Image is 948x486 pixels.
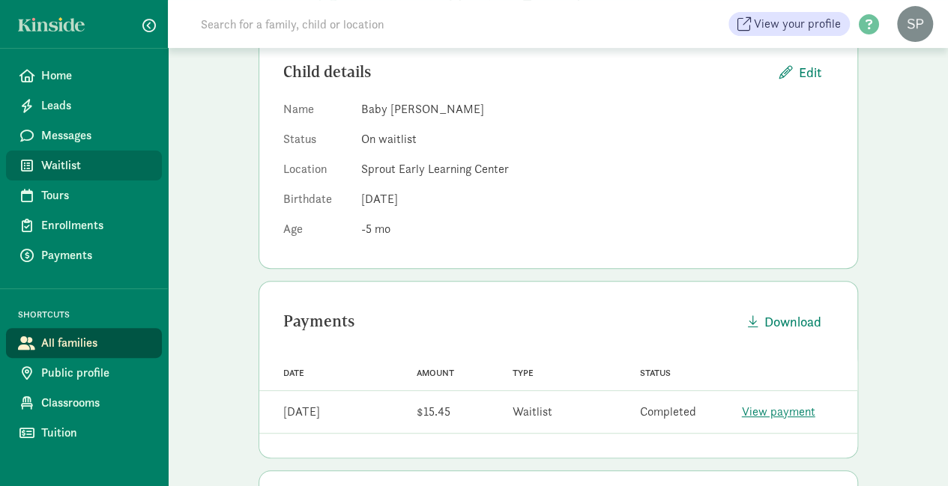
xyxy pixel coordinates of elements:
[6,358,162,388] a: Public profile
[41,216,150,234] span: Enrollments
[283,220,349,244] dt: Age
[6,240,162,270] a: Payments
[417,403,450,421] div: $15.45
[283,403,320,421] div: [DATE]
[6,121,162,151] a: Messages
[728,12,850,36] a: View your profile
[41,127,150,145] span: Messages
[41,97,150,115] span: Leads
[6,61,162,91] a: Home
[361,100,833,118] dd: Baby [PERSON_NAME]
[361,221,390,237] span: -5
[742,404,815,419] a: View payment
[513,403,552,421] div: Waitlist
[283,60,767,84] div: Child details
[192,9,612,39] input: Search for a family, child or location
[764,312,821,332] span: Download
[6,180,162,210] a: Tours
[6,328,162,358] a: All families
[283,130,349,154] dt: Status
[41,394,150,412] span: Classrooms
[640,368,671,378] span: Status
[41,157,150,174] span: Waitlist
[283,190,349,214] dt: Birthdate
[6,388,162,418] a: Classrooms
[283,368,304,378] span: Date
[41,67,150,85] span: Home
[283,309,736,333] div: Payments
[41,246,150,264] span: Payments
[41,364,150,382] span: Public profile
[283,100,349,124] dt: Name
[6,418,162,448] a: Tuition
[361,160,833,178] dd: Sprout Early Learning Center
[640,403,696,421] div: Completed
[361,191,398,207] span: [DATE]
[6,210,162,240] a: Enrollments
[6,91,162,121] a: Leads
[767,56,833,88] button: Edit
[799,62,821,82] span: Edit
[41,334,150,352] span: All families
[417,368,454,378] span: Amount
[513,368,534,378] span: Type
[754,15,841,33] span: View your profile
[41,424,150,442] span: Tuition
[736,306,833,338] button: Download
[361,130,833,148] dd: On waitlist
[41,186,150,204] span: Tours
[283,160,349,184] dt: Location
[6,151,162,180] a: Waitlist
[873,414,948,486] iframe: Chat Widget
